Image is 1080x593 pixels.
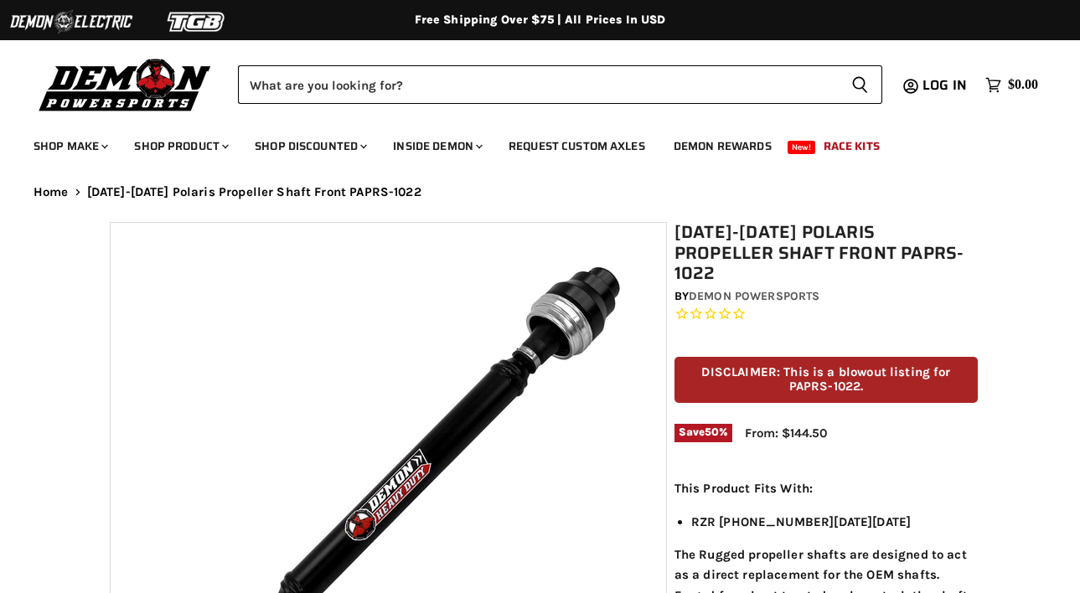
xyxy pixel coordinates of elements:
img: Demon Powersports [34,54,217,114]
a: Inside Demon [380,129,493,163]
a: $0.00 [977,73,1046,97]
button: Search [838,65,882,104]
span: $0.00 [1008,77,1038,93]
span: From: $144.50 [745,425,827,441]
span: Log in [922,75,967,95]
a: Request Custom Axles [496,129,658,163]
a: Shop Discounted [242,129,377,163]
p: This Product Fits With: [674,478,979,498]
form: Product [238,65,882,104]
a: Shop Make [21,129,118,163]
span: 50 [705,425,719,438]
input: Search [238,65,838,104]
img: TGB Logo 2 [134,6,260,38]
a: Home [34,185,69,199]
a: Log in [915,78,977,93]
p: DISCLAIMER: This is a blowout listing for PAPRS-1022. [674,357,979,403]
a: Race Kits [811,129,892,163]
span: Save % [674,424,732,442]
img: Demon Electric Logo 2 [8,6,134,38]
a: Demon Rewards [661,129,784,163]
a: Demon Powersports [689,289,819,303]
li: RZR [PHONE_NUMBER][DATE][DATE] [691,512,979,532]
span: New! [788,141,816,154]
span: Rated 0.0 out of 5 stars 0 reviews [674,306,979,323]
h1: [DATE]-[DATE] Polaris Propeller Shaft Front PAPRS-1022 [674,222,979,284]
a: Shop Product [121,129,239,163]
div: by [674,287,979,306]
ul: Main menu [21,122,1034,163]
span: [DATE]-[DATE] Polaris Propeller Shaft Front PAPRS-1022 [87,185,421,199]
